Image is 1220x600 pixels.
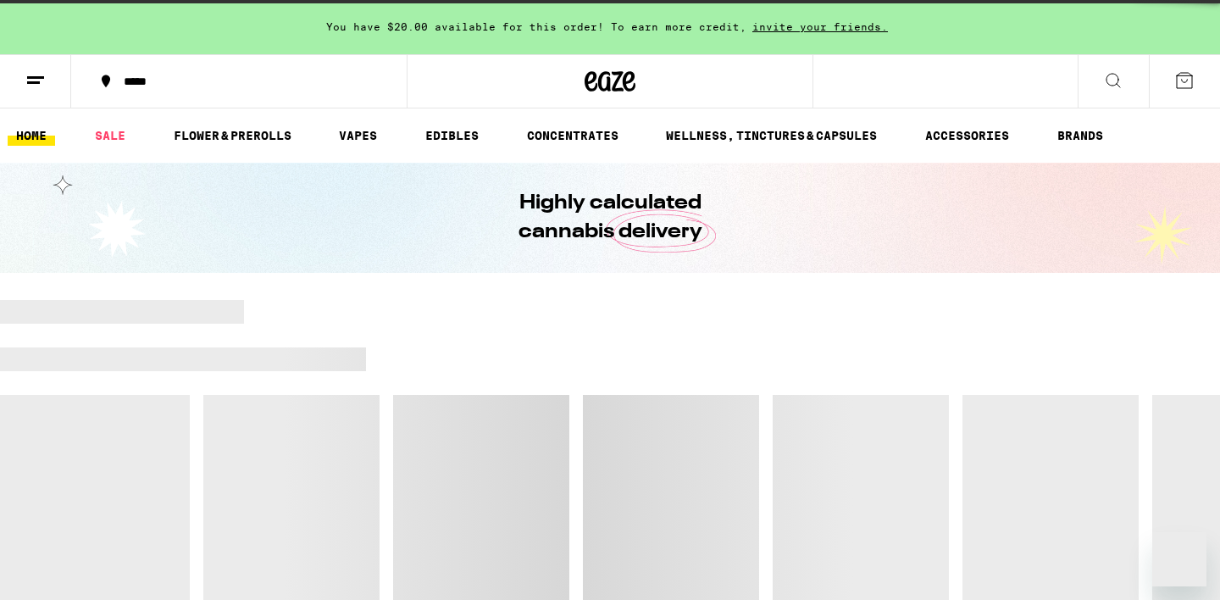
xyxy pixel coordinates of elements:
[86,125,134,146] a: SALE
[417,125,487,146] a: EDIBLES
[1049,125,1112,146] a: BRANDS
[746,21,894,32] span: invite your friends.
[1152,532,1206,586] iframe: Button to launch messaging window
[657,125,885,146] a: WELLNESS, TINCTURES & CAPSULES
[165,125,300,146] a: FLOWER & PREROLLS
[8,125,55,146] a: HOME
[470,189,750,247] h1: Highly calculated cannabis delivery
[917,125,1018,146] a: ACCESSORIES
[330,125,385,146] a: VAPES
[326,21,746,32] span: You have $20.00 available for this order! To earn more credit,
[518,125,627,146] a: CONCENTRATES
